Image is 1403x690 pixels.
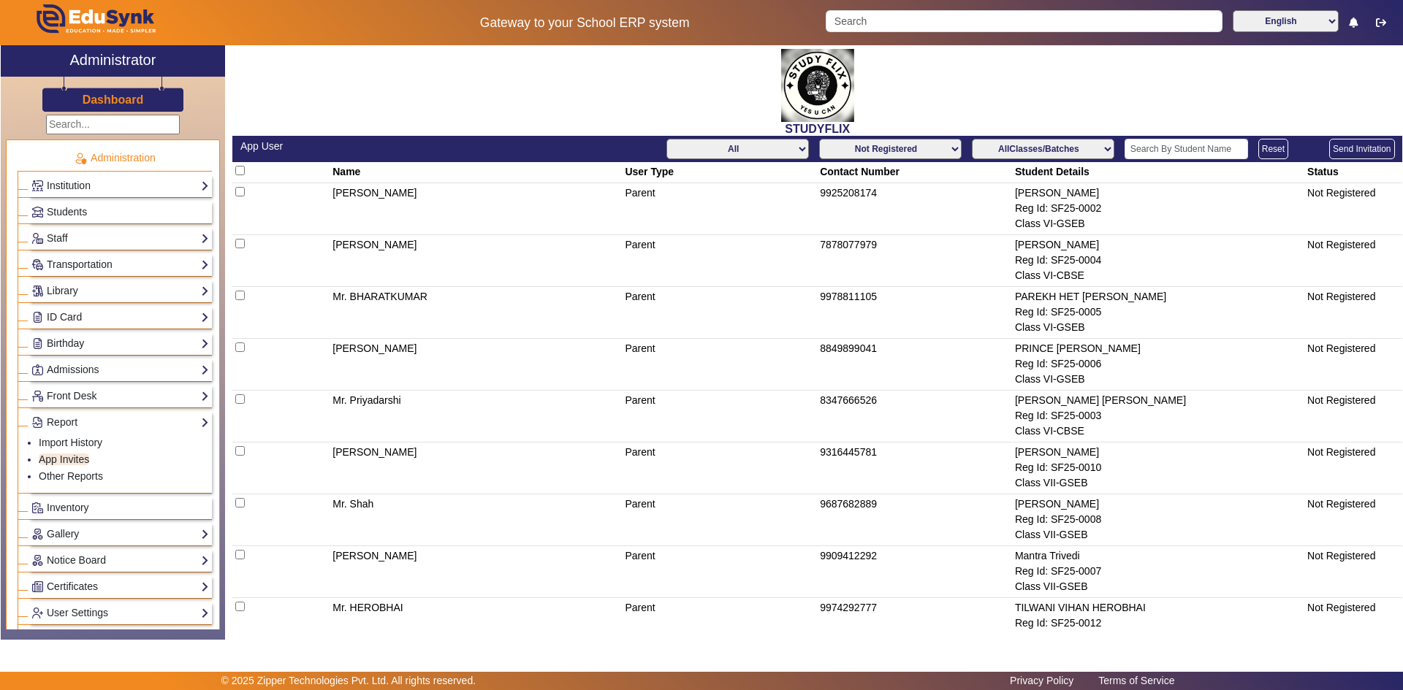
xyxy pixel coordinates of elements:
[1012,162,1304,183] th: Student Details
[781,49,854,122] img: 71dce94a-bed6-4ff3-a9ed-96170f5a9cb7
[330,598,623,650] td: Mr. HEROBHAI
[818,235,1013,287] td: 7878077979
[1305,339,1402,391] td: Not Registered
[330,339,623,391] td: [PERSON_NAME]
[1305,162,1402,183] th: Status
[1015,393,1302,408] div: [PERSON_NAME] [PERSON_NAME]
[1015,512,1302,527] div: Reg Id: SF25-0008
[1015,564,1302,579] div: Reg Id: SF25-0007
[1015,216,1302,231] div: Class VI-GSEB
[1015,631,1302,646] div: Class VII-CBSE
[1015,268,1302,283] div: Class VI-CBSE
[1003,671,1081,690] a: Privacy Policy
[1015,616,1302,631] div: Reg Id: SF25-0012
[1015,548,1302,564] div: Mantra Trivedi
[1015,579,1302,594] div: Class VII-GSEB
[1329,139,1394,159] button: Send Invitation
[39,470,103,482] a: Other Reports
[623,235,818,287] td: Parent
[826,10,1222,32] input: Search
[74,152,87,165] img: Administration.png
[818,391,1013,442] td: 8347666526
[330,442,623,494] td: [PERSON_NAME]
[1015,237,1302,253] div: [PERSON_NAME]
[818,287,1013,339] td: 9978811105
[623,162,818,183] th: User Type
[240,139,810,154] div: App User
[330,391,623,442] td: Mr. Priyadarshi
[1258,139,1288,159] button: Reset
[330,546,623,598] td: [PERSON_NAME]
[32,207,43,218] img: Students.png
[232,122,1402,136] h2: STUDYFLIX
[1015,289,1302,304] div: PAREKH HET [PERSON_NAME]
[32,502,43,513] img: Inventory.png
[1125,139,1248,159] input: Search By Student Name
[18,150,212,166] p: Administration
[330,183,623,235] td: [PERSON_NAME]
[359,15,810,31] h5: Gateway to your School ERP system
[1015,201,1302,216] div: Reg Id: SF25-0002
[1015,253,1302,268] div: Reg Id: SF25-0004
[623,442,818,494] td: Parent
[1305,183,1402,235] td: Not Registered
[1,45,225,77] a: Administrator
[1015,408,1302,423] div: Reg Id: SF25-0003
[818,546,1013,598] td: 9909412292
[39,453,89,465] a: App Invites
[623,598,818,650] td: Parent
[818,183,1013,235] td: 9925208174
[1015,304,1302,320] div: Reg Id: SF25-0005
[31,499,209,516] a: Inventory
[818,494,1013,546] td: 9687682889
[1305,494,1402,546] td: Not Registered
[818,162,1013,183] th: Contact Number
[47,206,87,218] span: Students
[1015,475,1302,491] div: Class VII-GSEB
[1015,527,1302,543] div: Class VII-GSEB
[31,204,209,221] a: Students
[46,115,180,134] input: Search...
[1091,671,1182,690] a: Terms of Service
[221,673,476,689] p: © 2025 Zipper Technologies Pvt. Ltd. All rights reserved.
[70,51,156,69] h2: Administrator
[818,598,1013,650] td: 9974292777
[1305,546,1402,598] td: Not Registered
[330,162,623,183] th: Name
[330,235,623,287] td: [PERSON_NAME]
[1305,235,1402,287] td: Not Registered
[623,287,818,339] td: Parent
[623,339,818,391] td: Parent
[1015,600,1302,616] div: TILWANI VIHAN HEROBHAI
[1305,287,1402,339] td: Not Registered
[39,437,102,448] a: Import History
[1015,460,1302,475] div: Reg Id: SF25-0010
[1015,341,1302,356] div: PRINCE [PERSON_NAME]
[330,287,623,339] td: Mr. BHARATKUMAR
[1305,442,1402,494] td: Not Registered
[1015,445,1302,460] div: [PERSON_NAME]
[623,183,818,235] td: Parent
[82,92,145,107] a: Dashboard
[1015,320,1302,335] div: Class VI-GSEB
[1015,497,1302,512] div: [PERSON_NAME]
[1015,372,1302,387] div: Class VI-GSEB
[623,494,818,546] td: Parent
[330,494,623,546] td: Mr. Shah
[1305,391,1402,442] td: Not Registered
[818,442,1013,494] td: 9316445781
[1015,185,1302,201] div: [PERSON_NAME]
[83,93,144,107] h3: Dashboard
[1015,356,1302,372] div: Reg Id: SF25-0006
[623,391,818,442] td: Parent
[47,502,89,513] span: Inventory
[1305,598,1402,650] td: Not Registered
[1015,423,1302,439] div: Class VI-CBSE
[623,546,818,598] td: Parent
[818,339,1013,391] td: 8849899041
